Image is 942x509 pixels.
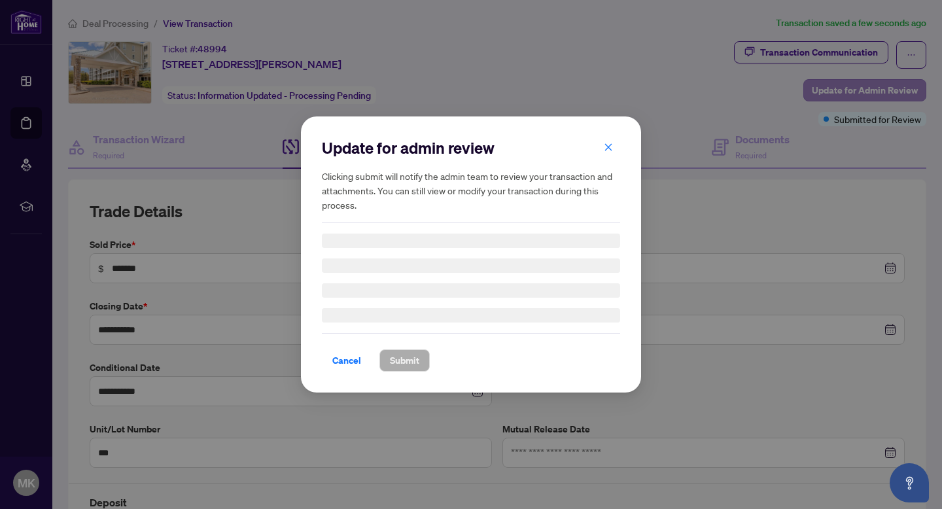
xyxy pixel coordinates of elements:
[322,169,620,212] h5: Clicking submit will notify the admin team to review your transaction and attachments. You can st...
[379,349,430,372] button: Submit
[322,349,372,372] button: Cancel
[890,463,929,502] button: Open asap
[322,137,620,158] h2: Update for admin review
[604,143,613,152] span: close
[332,350,361,371] span: Cancel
